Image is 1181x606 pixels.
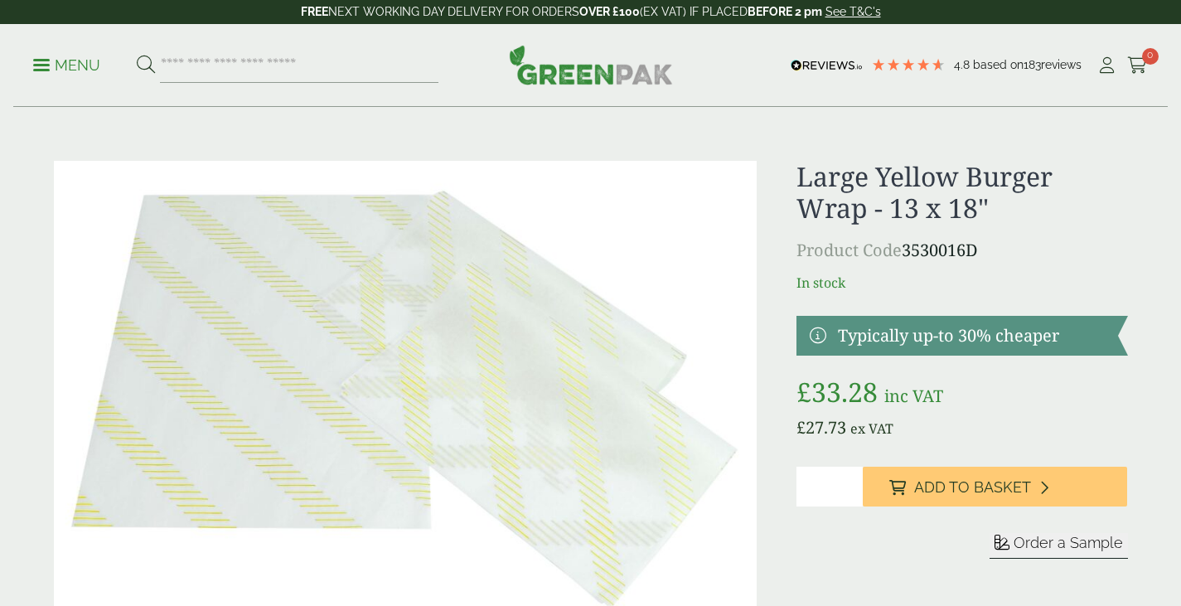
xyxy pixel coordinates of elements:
[796,273,1127,293] p: In stock
[973,58,1024,71] span: Based on
[33,56,100,72] a: Menu
[990,533,1128,559] button: Order a Sample
[796,239,902,261] span: Product Code
[796,416,806,439] span: £
[796,238,1127,263] p: 3530016D
[1127,57,1148,74] i: Cart
[1014,534,1123,551] span: Order a Sample
[1142,48,1159,65] span: 0
[33,56,100,75] p: Menu
[796,416,846,439] bdi: 27.73
[871,57,946,72] div: 4.79 Stars
[850,419,893,438] span: ex VAT
[884,385,943,407] span: inc VAT
[954,58,973,71] span: 4.8
[791,60,863,71] img: REVIEWS.io
[796,374,811,410] span: £
[796,161,1127,225] h1: Large Yellow Burger Wrap - 13 x 18"
[1096,57,1117,74] i: My Account
[509,45,673,85] img: GreenPak Supplies
[1127,53,1148,78] a: 0
[579,5,640,18] strong: OVER £100
[748,5,822,18] strong: BEFORE 2 pm
[796,374,878,410] bdi: 33.28
[1024,58,1041,71] span: 183
[914,478,1031,497] span: Add to Basket
[825,5,881,18] a: See T&C's
[301,5,328,18] strong: FREE
[863,467,1127,507] button: Add to Basket
[1041,58,1082,71] span: reviews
